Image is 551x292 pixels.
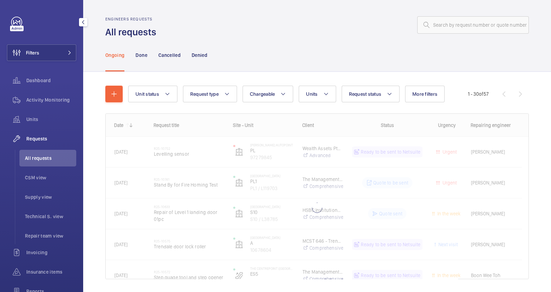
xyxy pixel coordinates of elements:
span: Supply view [25,194,76,200]
span: Dashboard [26,77,76,84]
span: Units [26,116,76,123]
h2: Engineers requests [105,17,160,22]
button: Chargeable [243,86,294,102]
span: of [479,91,483,97]
span: Requests [26,135,76,142]
button: Request type [183,86,237,102]
button: More filters [405,86,445,102]
p: Denied [192,52,207,59]
p: Done [135,52,147,59]
button: Request status [342,86,400,102]
span: Chargeable [250,91,275,97]
span: More filters [412,91,437,97]
span: Unit status [135,91,159,97]
h1: All requests [105,26,160,38]
span: Insurance items [26,268,76,275]
span: Activity Monitoring [26,96,76,103]
span: Units [306,91,317,97]
button: Unit status [128,86,177,102]
button: Units [299,86,336,102]
span: All requests [25,155,76,162]
span: Invoicing [26,249,76,256]
span: Repair team view [25,232,76,239]
p: Ongoing [105,52,124,59]
span: Request type [190,91,219,97]
button: Filters [7,44,76,61]
span: CSM view [25,174,76,181]
span: 1 - 30 57 [468,92,489,96]
span: Filters [26,49,39,56]
input: Search by request number or quote number [417,16,529,34]
span: Request status [349,91,382,97]
span: Technical S. view [25,213,76,220]
p: Cancelled [158,52,181,59]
